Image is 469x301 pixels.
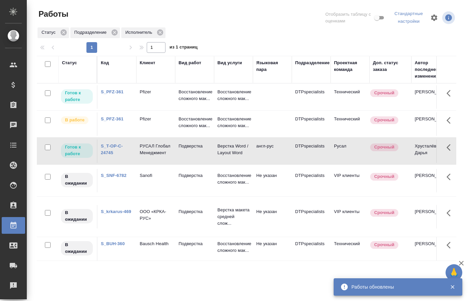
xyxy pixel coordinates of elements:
span: 🙏 [448,266,460,280]
p: Срочный [374,173,394,180]
div: Клиент [140,60,155,66]
p: В ожидании [65,241,89,255]
p: Верстка макета средней слож... [217,207,250,227]
td: DTPspecialists [292,85,331,109]
div: Работы обновлены [351,284,440,290]
span: Настроить таблицу [426,10,442,26]
p: Срочный [374,241,394,248]
div: Статус [38,27,69,38]
p: Срочный [374,209,394,216]
td: DTPspecialists [292,205,331,228]
span: Работы [37,9,68,19]
p: Восстановление сложного мак... [217,89,250,102]
p: Sanofi [140,172,172,179]
a: S_SNF-6782 [101,173,127,178]
button: 🙏 [446,264,462,281]
td: VIP клиенты [331,205,370,228]
p: В ожидании [65,173,89,187]
p: Готов к работе [65,90,89,103]
p: Готов к работе [65,144,89,157]
td: Хрусталёва Дарья [411,139,450,163]
p: Восстановление сложного мак... [217,172,250,186]
td: [PERSON_NAME] [411,169,450,192]
td: Не указан [253,237,292,261]
button: Здесь прячутся важные кнопки [443,139,459,156]
div: Языковая пара [256,60,288,73]
div: Подразделение [295,60,330,66]
p: РУСАЛ Глобал Менеджмент [140,143,172,156]
a: S_T-OP-C-24745 [101,143,123,155]
p: Bausch Health [140,240,172,247]
td: DTPspecialists [292,169,331,192]
div: Вид услуги [217,60,242,66]
td: Русал [331,139,370,163]
td: Технический [331,112,370,136]
td: Не указан [253,169,292,192]
td: DTPspecialists [292,112,331,136]
p: ООО «КРКА-РУС» [140,208,172,222]
p: Исполнитель [125,29,154,36]
div: Доп. статус заказа [373,60,408,73]
p: Подверстка [179,143,211,149]
p: Pfizer [140,89,172,95]
td: VIP клиенты [331,169,370,192]
td: Технический [331,85,370,109]
button: Закрыть [446,284,459,290]
div: Код [101,60,109,66]
button: Здесь прячутся важные кнопки [443,205,459,221]
p: Восстановление сложного мак... [179,89,211,102]
div: Исполнитель назначен, приступать к работе пока рано [60,240,93,256]
p: Восстановление сложного мак... [217,116,250,129]
td: англ-рус [253,139,292,163]
p: Срочный [374,90,394,96]
td: Технический [331,237,370,261]
a: S_PFZ-361 [101,89,124,94]
button: Здесь прячутся важные кнопки [443,112,459,128]
div: Исполнитель может приступить к работе [60,89,93,104]
a: S_krkarus-469 [101,209,131,214]
p: В ожидании [65,209,89,223]
td: DTPspecialists [292,139,331,163]
p: Подверстка [179,240,211,247]
td: [PERSON_NAME] [411,85,450,109]
p: Pfizer [140,116,172,122]
div: Исполнитель [121,27,165,38]
a: S_BUH-360 [101,241,125,246]
p: Подверстка [179,208,211,215]
button: Здесь прячутся важные кнопки [443,85,459,101]
div: Исполнитель может приступить к работе [60,143,93,159]
div: Подразделение [70,27,120,38]
td: Не указан [253,205,292,228]
span: Отобразить таблицу с оценками [325,11,373,24]
button: Здесь прячутся важные кнопки [443,237,459,253]
span: из 1 страниц [170,43,198,53]
p: В работе [65,117,84,123]
p: Верстка Word / Layout Word [217,143,250,156]
div: Статус [62,60,77,66]
div: Исполнитель назначен, приступать к работе пока рано [60,208,93,224]
p: Срочный [374,117,394,123]
a: S_PFZ-361 [101,116,124,121]
td: [PERSON_NAME] [411,205,450,228]
div: Вид работ [179,60,201,66]
td: [PERSON_NAME] [411,112,450,136]
div: Автор последнего изменения [415,60,447,80]
p: Подверстка [179,172,211,179]
p: Подразделение [74,29,109,36]
div: Проектная команда [334,60,366,73]
td: [PERSON_NAME] [411,237,450,261]
div: split button [391,9,426,27]
span: Посмотреть информацию [442,11,456,24]
td: DTPspecialists [292,237,331,261]
p: Статус [42,29,58,36]
p: Восстановление сложного мак... [179,116,211,129]
p: Восстановление сложного мак... [217,240,250,254]
p: Срочный [374,144,394,150]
